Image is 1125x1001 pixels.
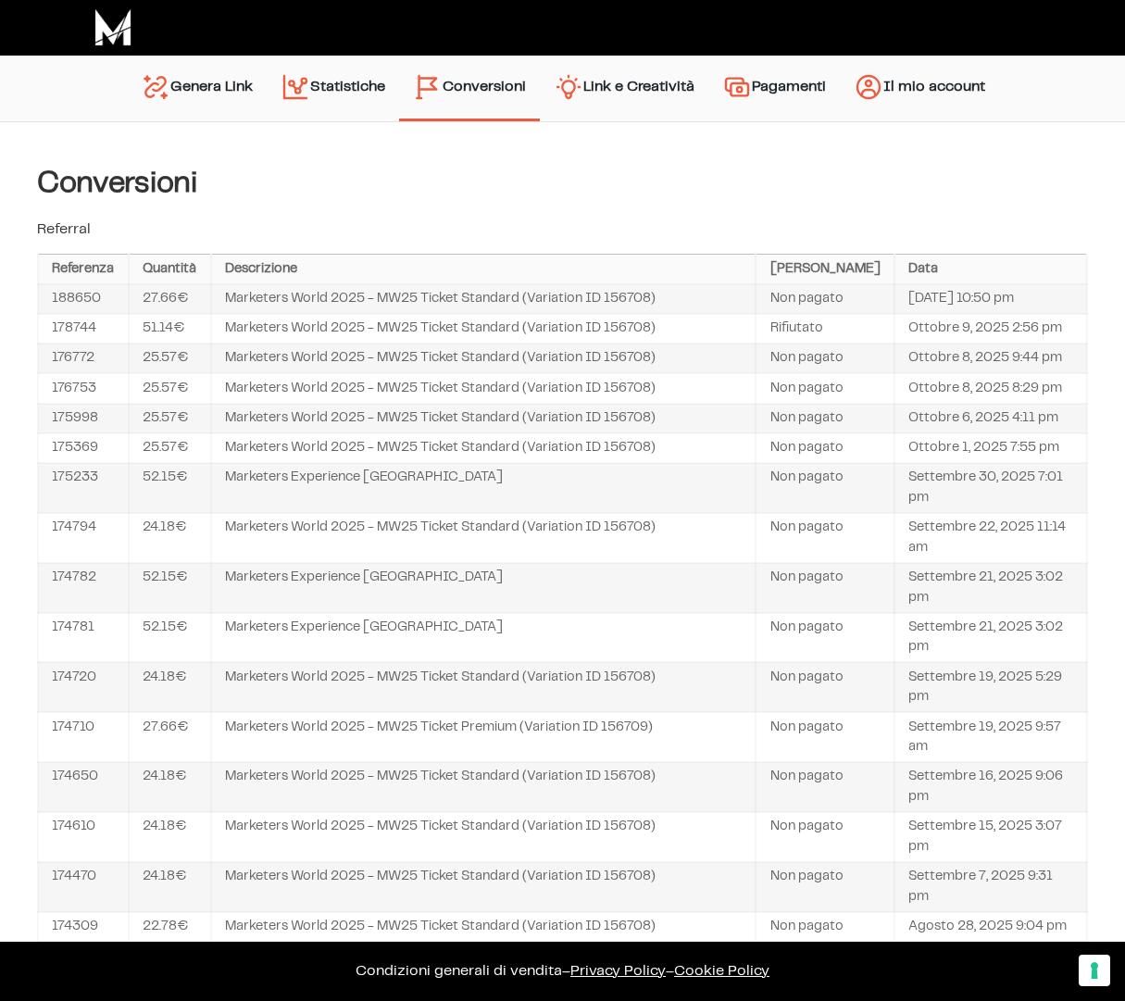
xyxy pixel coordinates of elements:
td: Ottobre 8, 2025 9:44 pm [894,344,1087,373]
td: Non pagato [756,513,894,563]
td: 176772 [38,344,129,373]
p: – – [19,960,1106,982]
button: Le tue preferenze relative al consenso per le tecnologie di tracciamento [1079,955,1110,986]
td: 174782 [38,563,129,613]
iframe: Customerly Messenger Launcher [15,929,70,984]
td: 52.15€ [129,563,211,613]
th: Descrizione [211,255,756,284]
td: 24.18€ [129,862,211,912]
td: 25.57€ [129,373,211,403]
td: Non pagato [756,463,894,513]
td: Settembre 7, 2025 9:31 pm [894,862,1087,912]
a: Link e Creatività [540,65,708,112]
a: Conversioni [399,65,540,109]
td: 175998 [38,404,129,433]
a: Privacy Policy [570,964,666,978]
td: Marketers World 2025 - MW25 Ticket Standard (Variation ID 156708) [211,344,756,373]
td: Non pagato [756,563,894,613]
td: Marketers World 2025 - MW25 Ticket Standard (Variation ID 156708) [211,862,756,912]
td: 25.57€ [129,433,211,463]
td: Non pagato [756,812,894,862]
img: conversion-2.svg [413,72,443,102]
td: 24.18€ [129,812,211,862]
td: Marketers World 2025 - MW25 Ticket Standard (Variation ID 156708) [211,284,756,314]
th: Quantità [129,255,211,284]
td: 174650 [38,762,129,812]
td: Agosto 28, 2025 9:04 pm [894,912,1087,942]
td: Rifiutato [756,314,894,344]
td: Settembre 16, 2025 9:06 pm [894,762,1087,812]
td: 174781 [38,613,129,663]
td: Marketers World 2025 - MW25 Ticket Standard (Variation ID 156708) [211,662,756,712]
td: 174309 [38,912,129,942]
td: 24.18€ [129,762,211,812]
td: Non pagato [756,433,894,463]
p: Referral [37,219,1088,241]
td: Marketers World 2025 - MW25 Ticket Standard (Variation ID 156708) [211,373,756,403]
td: 27.66€ [129,284,211,314]
th: [PERSON_NAME] [756,255,894,284]
td: Non pagato [756,712,894,762]
td: 174710 [38,712,129,762]
td: 174720 [38,662,129,712]
td: 24.18€ [129,513,211,563]
td: Marketers Experience [GEOGRAPHIC_DATA] [211,613,756,663]
th: Referenza [38,255,129,284]
td: Non pagato [756,613,894,663]
td: 175369 [38,433,129,463]
td: Settembre 19, 2025 5:29 pm [894,662,1087,712]
td: 188650 [38,284,129,314]
td: Settembre 21, 2025 3:02 pm [894,563,1087,613]
td: Non pagato [756,404,894,433]
img: generate-link.svg [141,72,170,102]
td: 22.78€ [129,912,211,942]
td: Non pagato [756,284,894,314]
a: Statistiche [267,65,399,112]
img: account.svg [854,72,883,102]
td: Marketers World 2025 - MW25 Ticket Standard (Variation ID 156708) [211,314,756,344]
td: Marketers Experience [GEOGRAPHIC_DATA] [211,463,756,513]
span: Cookie Policy [674,964,769,978]
td: Non pagato [756,662,894,712]
td: Settembre 30, 2025 7:01 pm [894,463,1087,513]
td: Marketers Experience [GEOGRAPHIC_DATA] [211,563,756,613]
td: 174794 [38,513,129,563]
img: payments.svg [722,72,752,102]
a: Pagamenti [708,65,840,112]
img: stats.svg [281,72,310,102]
td: Ottobre 8, 2025 8:29 pm [894,373,1087,403]
a: Il mio account [840,65,999,112]
td: Marketers World 2025 - MW25 Ticket Standard (Variation ID 156708) [211,513,756,563]
td: 178744 [38,314,129,344]
td: Settembre 22, 2025 11:14 am [894,513,1087,563]
nav: Menu principale [127,56,999,121]
td: Ottobre 6, 2025 4:11 pm [894,404,1087,433]
a: Condizioni generali di vendita [356,964,562,978]
td: 176753 [38,373,129,403]
td: 174610 [38,812,129,862]
td: 174470 [38,862,129,912]
th: Data [894,255,1087,284]
td: 52.15€ [129,463,211,513]
td: [DATE] 10:50 pm [894,284,1087,314]
img: creativity.svg [554,72,583,102]
td: 51.14€ [129,314,211,344]
td: Marketers World 2025 - MW25 Ticket Standard (Variation ID 156708) [211,433,756,463]
td: Non pagato [756,762,894,812]
td: Settembre 15, 2025 3:07 pm [894,812,1087,862]
td: Marketers World 2025 - MW25 Ticket Standard (Variation ID 156708) [211,762,756,812]
h4: Conversioni [37,167,1088,200]
td: Settembre 21, 2025 3:02 pm [894,613,1087,663]
td: Ottobre 9, 2025 2:56 pm [894,314,1087,344]
td: 24.18€ [129,662,211,712]
td: Non pagato [756,862,894,912]
td: Marketers World 2025 - MW25 Ticket Standard (Variation ID 156708) [211,812,756,862]
td: 52.15€ [129,613,211,663]
a: Genera Link [127,65,267,112]
td: Marketers World 2025 - MW25 Ticket Premium (Variation ID 156709) [211,712,756,762]
td: Ottobre 1, 2025 7:55 pm [894,433,1087,463]
td: Marketers World 2025 - MW25 Ticket Standard (Variation ID 156708) [211,912,756,942]
td: Marketers World 2025 - MW25 Ticket Standard (Variation ID 156708) [211,404,756,433]
td: 27.66€ [129,712,211,762]
td: 175233 [38,463,129,513]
